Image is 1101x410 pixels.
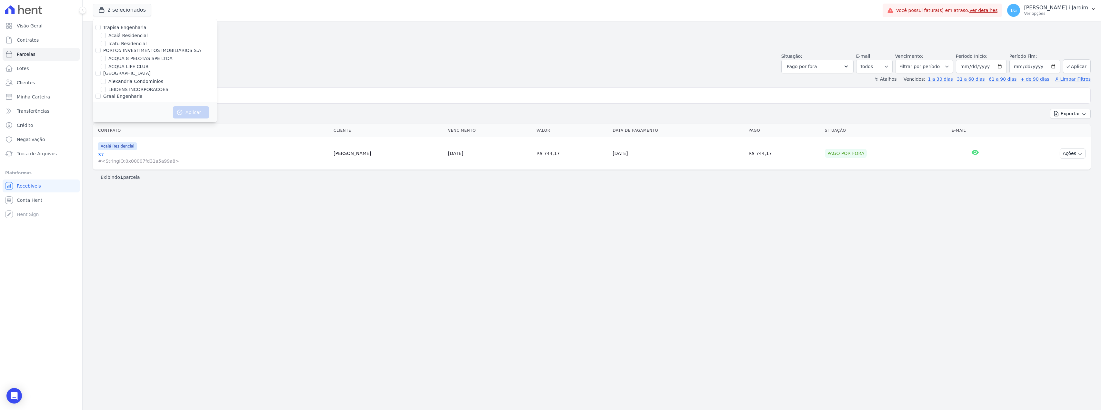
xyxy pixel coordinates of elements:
[17,150,57,157] span: Troca de Arquivos
[103,25,146,30] label: Trapisa Engenharia
[108,55,173,62] label: ACQUA 8 PELOTAS SPE LTDA
[901,77,925,82] label: Vencidos:
[445,124,534,137] th: Vencimento
[534,137,610,170] td: R$ 744,17
[108,63,148,70] label: ACQUA LIFE CLUB
[3,34,80,46] a: Contratos
[3,48,80,61] a: Parcelas
[856,54,872,59] label: E-mail:
[787,63,817,70] span: Pago por fora
[93,26,1091,37] h2: Parcelas
[448,151,463,156] a: [DATE]
[1024,5,1088,11] p: [PERSON_NAME] i Jardim
[17,136,45,143] span: Negativação
[17,183,41,189] span: Recebíveis
[98,158,328,164] span: #<StringIO:0x00007fd31a5a99a8>
[1052,77,1091,82] a: ✗ Limpar Filtros
[17,51,35,57] span: Parcelas
[1002,1,1101,19] button: LG [PERSON_NAME] i Jardim Ver opções
[989,77,1016,82] a: 61 a 90 dias
[6,388,22,404] div: Open Intercom Messenger
[17,108,49,114] span: Transferências
[3,194,80,207] a: Conta Hent
[103,71,151,76] label: [GEOGRAPHIC_DATA]
[746,124,822,137] th: Pago
[105,89,1088,102] input: Buscar por nome do lote ou do cliente
[610,124,746,137] th: Data de Pagamento
[1024,11,1088,16] p: Ver opções
[17,65,29,72] span: Lotes
[3,133,80,146] a: Negativação
[3,105,80,118] a: Transferências
[781,60,854,73] button: Pago por fora
[875,77,896,82] label: ↯ Atalhos
[120,175,123,180] b: 1
[3,19,80,32] a: Visão Geral
[331,124,445,137] th: Cliente
[17,94,50,100] span: Minha Carteira
[98,151,328,164] a: 37#<StringIO:0x00007fd31a5a99a8>
[949,124,1001,137] th: E-mail
[93,124,331,137] th: Contrato
[1060,149,1086,159] button: Ações
[1011,8,1017,13] span: LG
[1021,77,1049,82] a: + de 90 dias
[108,78,163,85] label: Alexandria Condomínios
[3,90,80,103] a: Minha Carteira
[103,48,201,53] label: PORTO5 INVESTIMENTOS IMOBILIARIOS S.A
[896,7,998,14] span: Você possui fatura(s) em atraso.
[822,124,949,137] th: Situação
[895,54,923,59] label: Vencimento:
[17,23,43,29] span: Visão Geral
[103,94,143,99] label: Graal Engenharia
[101,174,140,180] p: Exibindo parcela
[108,101,153,108] label: ALTOS DE SANTANA
[108,40,147,47] label: Icatu Residencial
[3,119,80,132] a: Crédito
[108,32,148,39] label: Acaiá Residencial
[3,62,80,75] a: Lotes
[331,137,445,170] td: [PERSON_NAME]
[956,54,987,59] label: Período Inicío:
[5,169,77,177] div: Plataformas
[1050,109,1091,119] button: Exportar
[1009,53,1060,60] label: Período Fim:
[610,137,746,170] td: [DATE]
[3,76,80,89] a: Clientes
[957,77,985,82] a: 31 a 60 dias
[1063,59,1091,73] button: Aplicar
[108,86,168,93] label: LEIDENS INCORPORACOES
[928,77,953,82] a: 1 a 30 dias
[746,137,822,170] td: R$ 744,17
[3,179,80,192] a: Recebíveis
[534,124,610,137] th: Valor
[17,37,39,43] span: Contratos
[3,147,80,160] a: Troca de Arquivos
[17,79,35,86] span: Clientes
[17,122,33,128] span: Crédito
[781,54,802,59] label: Situação:
[93,4,151,16] button: 2 selecionados
[17,197,42,203] span: Conta Hent
[825,149,867,158] div: Pago por fora
[969,8,998,13] a: Ver detalhes
[98,142,137,150] span: Acaiá Residencial
[173,106,209,118] button: Aplicar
